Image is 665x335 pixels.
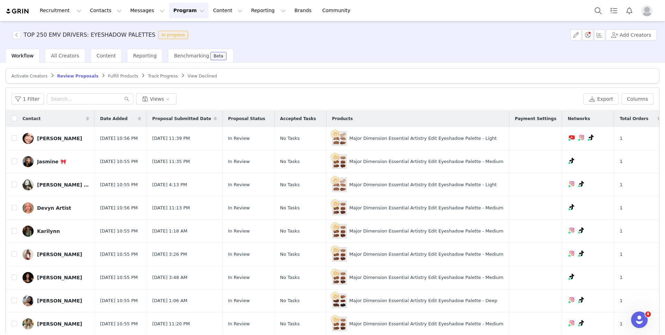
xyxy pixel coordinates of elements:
div: No Tasks [280,181,321,188]
img: c8ceeef0-2fcd-4639-97f5-e8f101b8bdfc.jpg [23,156,34,167]
a: [PERSON_NAME] [23,133,89,144]
span: In Review [228,251,250,258]
span: View Declined [188,74,217,79]
button: Recruitment [36,3,86,18]
img: b673217c-cb56-4be0-9aa1-ce0ad240d79a.jpg [23,295,34,306]
div: Major Dimension Essential Artistry Edit Eyeshadow Palette - Medium [349,320,504,327]
div: [PERSON_NAME] [37,321,82,327]
span: Date Added [100,116,127,122]
button: Contacts [86,3,126,18]
div: No Tasks [280,205,321,211]
span: [DATE] 10:55 PM [100,228,138,235]
span: [DATE] 10:55 PM [100,158,138,165]
button: Program [169,3,209,18]
span: [DATE] 10:55 PM [100,274,138,281]
button: Search [591,3,606,18]
img: b1bec2a1-57c4-4356-be3e-13e356f5f118.jpg [23,272,34,283]
button: Export [583,93,619,105]
h3: TOP 250 EMV DRIVERS: EYESHADOW PALETTES [24,31,156,39]
span: Reporting [133,53,157,58]
img: instagram.svg [569,297,575,302]
span: Payment Settings [515,116,557,122]
span: Fulfill Products [108,74,138,79]
span: In Review [228,158,250,165]
img: grin logo [6,8,30,15]
img: instagram.svg [569,181,575,187]
span: [DATE] 10:55 PM [100,251,138,258]
img: Product Image [332,271,346,284]
div: Major Dimension Essential Artistry Edit Eyeshadow Palette - Medium [349,228,504,235]
span: [DATE] 3:48 AM [152,274,188,281]
span: Workflow [11,53,34,58]
button: Views [136,93,177,105]
img: bd74c414-b0ff-4fad-ae8e-3cd7eb004dce.jpg [23,226,34,237]
span: Content [97,53,116,58]
div: Beta [214,54,223,58]
span: [DATE] 3:26 PM [152,251,187,258]
img: Product Image [332,247,346,261]
div: No Tasks [280,135,321,142]
span: Proposal Status [228,116,265,122]
a: Tasks [606,3,621,18]
span: Products [332,116,353,122]
iframe: Intercom live chat [631,311,648,328]
span: [DATE] 11:20 PM [152,320,190,327]
span: All Creators [51,53,79,58]
a: [PERSON_NAME] [23,272,89,283]
span: [DATE] 11:35 PM [152,158,190,165]
span: In Review [228,228,250,235]
button: Reporting [247,3,290,18]
span: [DATE] 11:13 PM [152,205,190,211]
img: placeholder-profile.jpg [641,5,653,16]
img: Product Image [332,201,346,215]
a: Community [318,3,358,18]
div: Major Dimension Essential Artistry Edit Eyeshadow Palette - Light [349,181,497,188]
span: Contact [23,116,41,122]
span: [DATE] 10:56 PM [100,205,138,211]
button: Add Creators [606,29,657,40]
span: [DATE] 1:18 AM [152,228,188,235]
span: Proposal Submitted Date [152,116,211,122]
span: [DATE] 10:55 PM [100,320,138,327]
img: instagram.svg [579,135,584,140]
a: [PERSON_NAME] [23,295,89,306]
a: [PERSON_NAME] [23,318,89,329]
span: Accepted Tasks [280,116,316,122]
i: icon: search [124,97,129,101]
span: In Review [228,274,250,281]
a: [PERSON_NAME] 🧿 nyc · creator · aesthetic · UGC · fashion [23,179,89,190]
span: In progress [158,31,188,39]
a: Jasmine 🎀 [23,156,89,167]
button: 1 Filter [11,93,44,105]
div: Major Dimension Essential Artistry Edit Eyeshadow Palette - Medium [349,158,504,165]
div: Major Dimension Essential Artistry Edit Eyeshadow Palette - Deep [349,297,497,304]
span: [DATE] 10:56 PM [100,135,138,142]
div: Karilynn [37,228,60,234]
span: In Review [228,135,250,142]
img: 4b6de461-3b32-4cac-99e3-154741349c51.jpg [23,318,34,329]
a: Karilynn [23,226,89,237]
button: Content [209,3,247,18]
span: In Review [228,320,250,327]
img: 16767593-7645-432a-aa0b-2e1ff9fbaadb.jpg [23,249,34,260]
div: [PERSON_NAME] [37,275,82,280]
img: Product Image [332,132,346,145]
span: 8 [645,311,651,317]
img: instagram.svg [569,251,575,256]
button: Notifications [622,3,637,18]
span: Total Orders [620,116,648,122]
span: Benchmarking [174,53,209,58]
span: [DATE] 4:13 PM [152,181,187,188]
a: [PERSON_NAME] [23,249,89,260]
a: Brands [290,3,318,18]
div: No Tasks [280,274,321,281]
div: [PERSON_NAME] [37,252,82,257]
span: Networks [568,116,590,122]
img: 915ac8df-fdd8-479e-9bd8-2dbe68333b8c.jpg [23,202,34,214]
button: Messages [126,3,169,18]
span: Track Progress [148,74,178,79]
img: 8b72510d-9e11-4612-aee5-10b24c265d19.jpg [23,133,34,144]
a: Devyn Artist [23,202,89,214]
div: Major Dimension Essential Artistry Edit Eyeshadow Palette - Medium [349,274,504,281]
